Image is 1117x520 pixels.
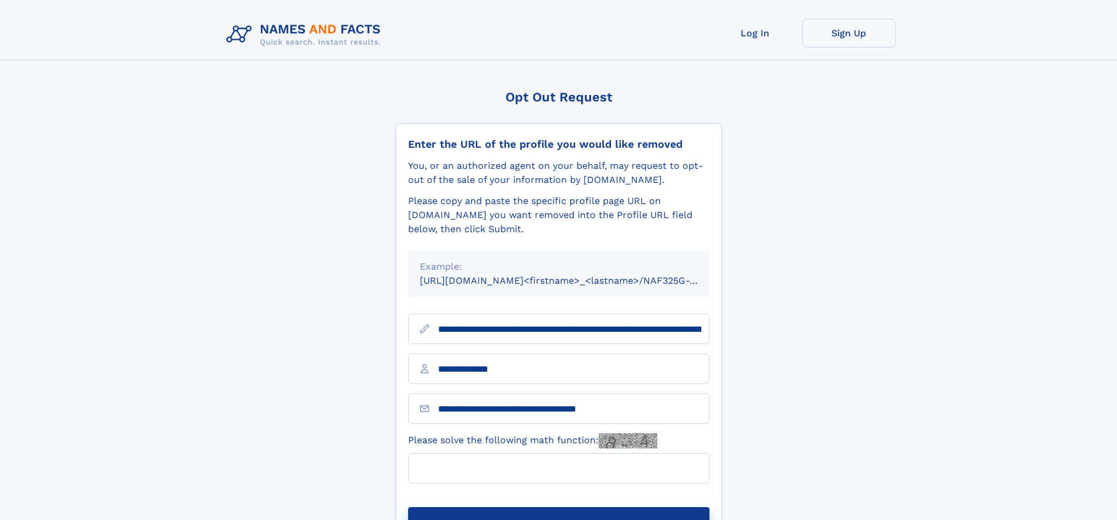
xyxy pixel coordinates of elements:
[408,194,709,236] div: Please copy and paste the specific profile page URL on [DOMAIN_NAME] you want removed into the Pr...
[222,19,391,50] img: Logo Names and Facts
[420,275,732,286] small: [URL][DOMAIN_NAME]<firstname>_<lastname>/NAF325G-xxxxxxxx
[708,19,802,47] a: Log In
[802,19,896,47] a: Sign Up
[420,260,698,274] div: Example:
[408,433,657,448] label: Please solve the following math function:
[408,159,709,187] div: You, or an authorized agent on your behalf, may request to opt-out of the sale of your informatio...
[408,138,709,151] div: Enter the URL of the profile you would like removed
[396,90,722,104] div: Opt Out Request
